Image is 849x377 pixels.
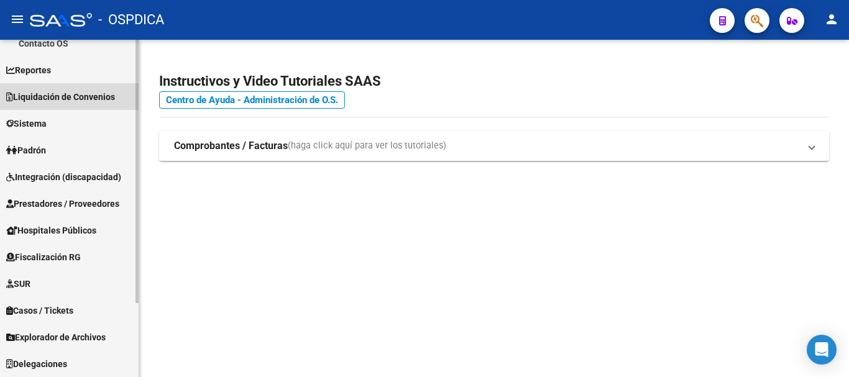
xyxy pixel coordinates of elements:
span: Padrón [6,143,46,157]
span: Reportes [6,63,51,77]
span: (haga click aquí para ver los tutoriales) [288,139,446,153]
span: Integración (discapacidad) [6,170,121,184]
mat-icon: menu [10,12,25,27]
a: Centro de Ayuda - Administración de O.S. [159,91,345,109]
span: SUR [6,277,30,291]
strong: Comprobantes / Facturas [174,139,288,153]
span: Delegaciones [6,357,67,371]
mat-icon: person [824,12,839,27]
span: Liquidación de Convenios [6,90,115,104]
span: Prestadores / Proveedores [6,197,119,211]
span: Fiscalización RG [6,250,81,264]
span: Hospitales Públicos [6,224,96,237]
span: Casos / Tickets [6,304,73,317]
h2: Instructivos y Video Tutoriales SAAS [159,70,829,93]
span: Sistema [6,117,47,130]
mat-expansion-panel-header: Comprobantes / Facturas(haga click aquí para ver los tutoriales) [159,131,829,161]
div: Open Intercom Messenger [807,335,837,365]
span: - OSPDICA [98,6,164,34]
span: Explorador de Archivos [6,330,106,344]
